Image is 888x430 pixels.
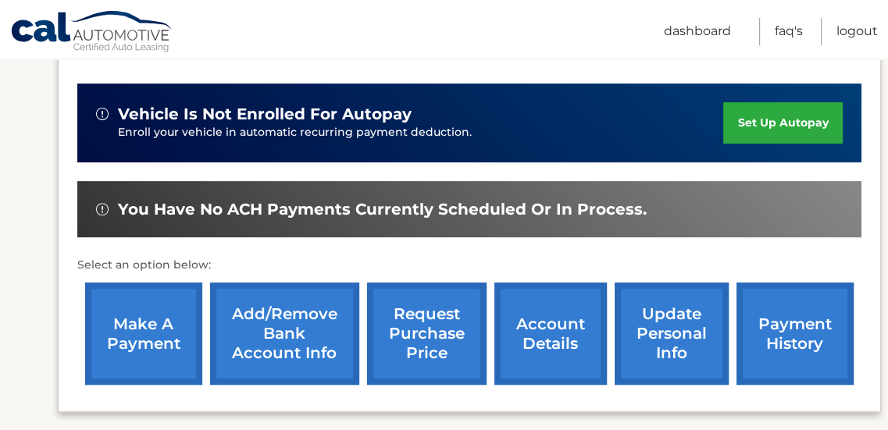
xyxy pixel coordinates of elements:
[85,283,202,385] a: make a payment
[118,200,647,219] span: You have no ACH payments currently scheduled or in process.
[10,10,174,55] a: Cal Automotive
[210,283,359,385] a: Add/Remove bank account info
[836,18,878,45] a: Logout
[118,124,724,141] p: Enroll your vehicle in automatic recurring payment deduction.
[736,283,854,385] a: payment history
[367,283,487,385] a: request purchase price
[775,18,803,45] a: FAQ's
[77,256,861,275] p: Select an option below:
[494,283,607,385] a: account details
[118,105,412,124] span: vehicle is not enrolled for autopay
[615,283,729,385] a: update personal info
[723,102,842,144] a: set up autopay
[96,203,109,215] img: alert-white.svg
[96,108,109,120] img: alert-white.svg
[664,18,731,45] a: Dashboard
